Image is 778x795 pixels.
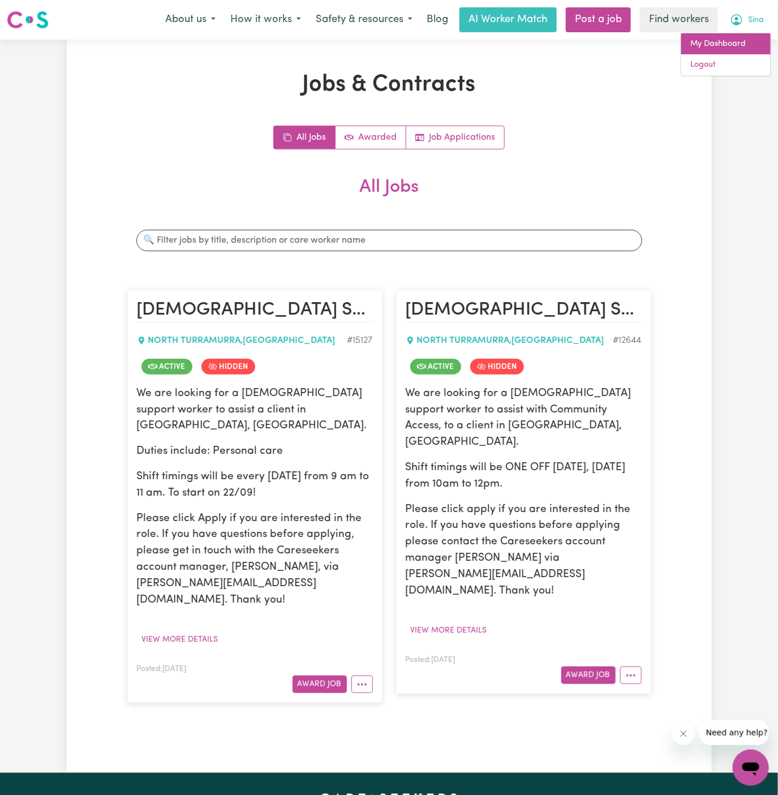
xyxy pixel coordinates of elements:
input: 🔍 Filter jobs by title, description or care worker name [136,230,642,251]
button: About us [158,8,223,32]
a: All jobs [274,126,336,149]
button: Safety & resources [308,8,420,32]
div: NORTH TURRAMURRA , [GEOGRAPHIC_DATA] [406,334,613,347]
a: Blog [420,7,455,32]
iframe: Message from company [699,720,769,745]
a: Post a job [566,7,631,32]
a: Careseekers logo [7,7,49,33]
h2: Female Support Worker Needed ONE OFF On 02/07 Tuesday - North Turramurra, NSW [406,299,642,322]
h2: Female Support Worker Needed In North Turramurra, NSW [137,299,373,322]
a: Find workers [640,7,718,32]
h2: All Jobs [127,177,651,216]
a: My Dashboard [681,33,771,55]
p: Please click apply if you are interested in the role. If you have questions before applying pleas... [406,502,642,600]
a: Logout [681,54,771,76]
span: Job is hidden [470,359,524,375]
button: Award Job [293,676,347,693]
iframe: Close message [672,723,695,745]
p: Duties include: Personal care [137,444,373,460]
span: Job is active [141,359,192,375]
iframe: Button to launch messaging window [733,750,769,786]
p: We are looking for a [DEMOGRAPHIC_DATA] support worker to assist with Community Access, to a clie... [406,386,642,451]
button: More options [620,667,642,684]
div: Job ID #15127 [347,334,373,347]
button: View more details [137,631,223,648]
a: Active jobs [336,126,406,149]
a: Job applications [406,126,504,149]
img: Careseekers logo [7,10,49,30]
div: Job ID #12644 [613,334,642,347]
div: NORTH TURRAMURRA , [GEOGRAPHIC_DATA] [137,334,347,347]
h1: Jobs & Contracts [127,71,651,98]
span: Job is active [410,359,461,375]
span: Posted: [DATE] [406,656,455,664]
button: View more details [406,622,492,639]
span: Sina [748,14,764,27]
p: Shift timings will be ONE OFF [DATE], [DATE] from 10am to 12pm. [406,460,642,493]
p: Shift timings will be every [DATE] from 9 am to 11 am. To start on 22/09! [137,469,373,502]
button: My Account [723,8,771,32]
div: My Account [681,33,771,76]
span: Job is hidden [201,359,255,375]
button: How it works [223,8,308,32]
a: AI Worker Match [459,7,557,32]
p: We are looking for a [DEMOGRAPHIC_DATA] support worker to assist a client in [GEOGRAPHIC_DATA], [... [137,386,373,435]
span: Posted: [DATE] [137,665,187,673]
button: Award Job [561,667,616,684]
p: Please click Apply if you are interested in the role. If you have questions before applying, plea... [137,511,373,609]
button: More options [351,676,373,693]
